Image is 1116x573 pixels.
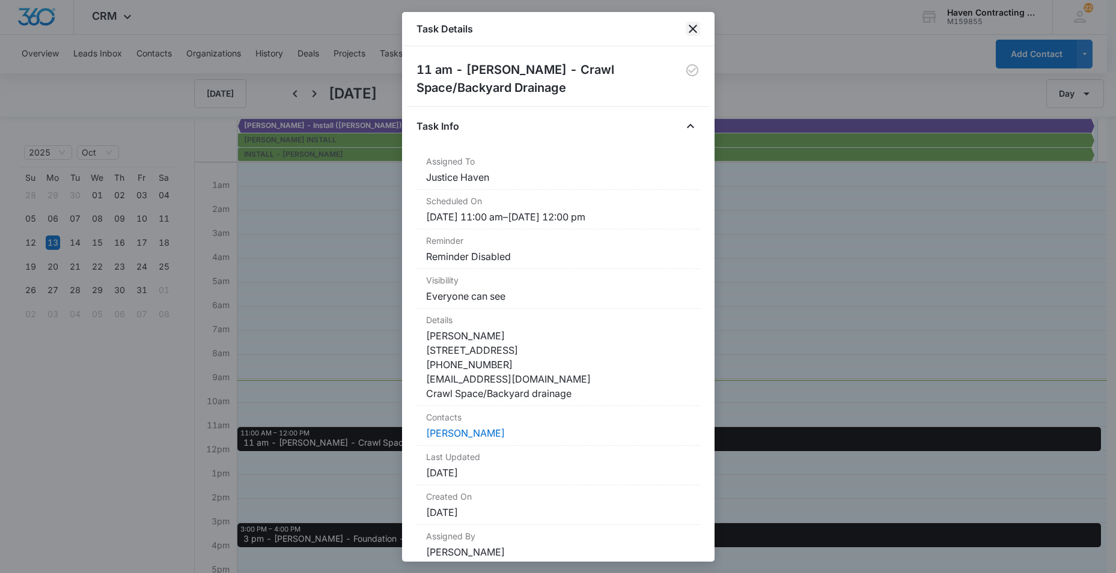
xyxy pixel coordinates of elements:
dd: [DATE] 11:00 am – [DATE] 12:00 pm [426,210,691,224]
div: Contacts[PERSON_NAME] [416,406,700,446]
div: Assigned By[PERSON_NAME] [416,525,700,565]
dd: Reminder Disabled [426,249,691,264]
dt: Details [426,314,691,326]
button: Close [681,117,700,136]
button: close [686,22,700,36]
dt: Scheduled On [426,195,691,207]
h2: 11 am - [PERSON_NAME] - Crawl Space/Backyard Drainage [416,61,685,97]
dt: Assigned To [426,155,691,168]
div: Scheduled On[DATE] 11:00 am–[DATE] 12:00 pm [416,190,700,229]
a: [PERSON_NAME] [426,427,505,439]
dt: Assigned By [426,530,691,542]
dd: [DATE] [426,465,691,480]
dd: [DATE] [426,505,691,520]
dd: Justice Haven [426,170,691,184]
dd: [PERSON_NAME] [426,545,691,559]
div: Assigned ToJustice Haven [416,150,700,190]
h4: Task Info [416,119,459,133]
dd: [PERSON_NAME] [STREET_ADDRESS] [PHONE_NUMBER] [EMAIL_ADDRESS][DOMAIN_NAME] Crawl Space/Backyard d... [426,329,691,401]
dt: Last Updated [426,450,691,463]
div: Created On[DATE] [416,485,700,525]
dt: Reminder [426,234,691,247]
dt: Visibility [426,274,691,286]
div: Details[PERSON_NAME] [STREET_ADDRESS] [PHONE_NUMBER] [EMAIL_ADDRESS][DOMAIN_NAME] Crawl Space/Bac... [416,309,700,406]
dt: Created On [426,490,691,503]
div: VisibilityEveryone can see [416,269,700,309]
h1: Task Details [416,22,473,36]
dd: Everyone can see [426,289,691,303]
div: Last Updated[DATE] [416,446,700,485]
div: ReminderReminder Disabled [416,229,700,269]
dt: Contacts [426,411,691,423]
